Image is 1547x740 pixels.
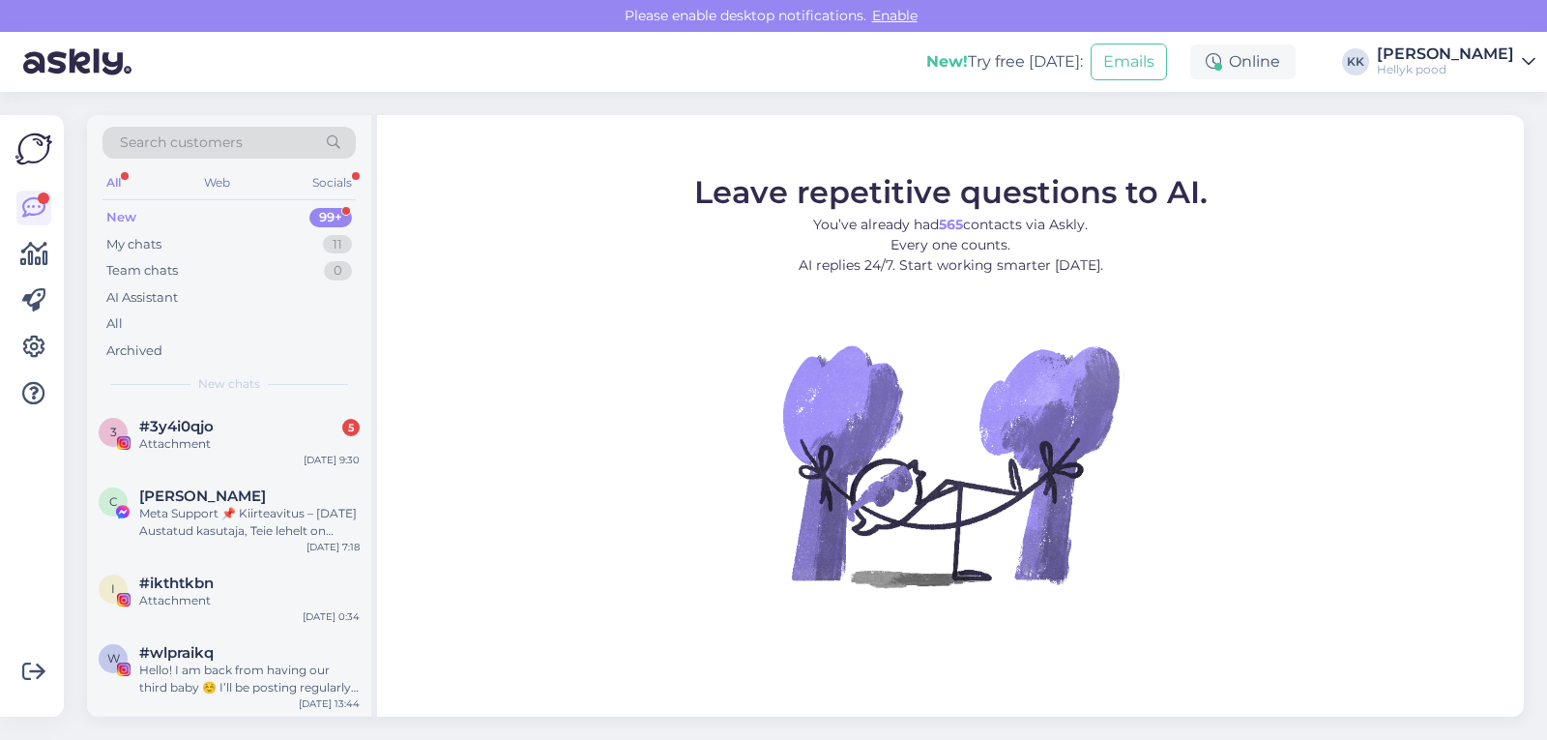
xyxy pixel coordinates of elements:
span: New chats [198,375,260,393]
img: No Chat active [776,291,1124,639]
div: My chats [106,235,161,254]
div: [PERSON_NAME] [1377,46,1514,62]
div: Try free [DATE]: [926,50,1083,74]
img: Askly Logo [15,131,52,167]
div: 0 [324,261,352,281]
div: Online [1190,44,1296,79]
button: Emails [1091,44,1167,80]
b: 565 [939,216,963,233]
div: Attachment [139,435,360,453]
div: Socials [308,170,356,195]
div: Attachment [139,592,360,609]
div: 11 [323,235,352,254]
div: [DATE] 13:44 [299,696,360,711]
div: [DATE] 9:30 [304,453,360,467]
div: All [102,170,125,195]
span: Enable [866,7,923,24]
a: [PERSON_NAME]Hellyk pood [1377,46,1535,77]
b: New! [926,52,968,71]
span: 3 [110,425,117,439]
div: Hello! I am back from having our third baby ☺️ I’ll be posting regularly again and I am open to m... [139,662,360,696]
span: Search customers [120,133,243,153]
div: New [106,208,136,227]
span: w [107,651,120,666]
div: All [106,314,123,334]
span: i [111,581,115,596]
div: Hellyk pood [1377,62,1514,77]
div: KK [1342,48,1369,75]
div: Meta Support 📌 Kiirteavitus – [DATE] Austatud kasutaja, Teie lehelt on tuvastatud sisu, mis võib ... [139,505,360,540]
span: Leave repetitive questions to AI. [694,173,1208,211]
span: C [109,494,118,509]
span: Clara Dongo [139,488,266,505]
div: 5 [342,419,360,436]
span: #wlpraikq [139,644,214,662]
div: AI Assistant [106,288,178,308]
span: #ikthtkbn [139,575,214,592]
p: You’ve already had contacts via Askly. Every one counts. AI replies 24/7. Start working smarter [... [694,215,1208,276]
span: #3y4i0qjo [139,418,214,435]
div: [DATE] 0:34 [303,609,360,624]
div: Archived [106,341,162,361]
div: [DATE] 7:18 [306,540,360,554]
div: 99+ [309,208,352,227]
div: Web [200,170,234,195]
div: Team chats [106,261,178,281]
